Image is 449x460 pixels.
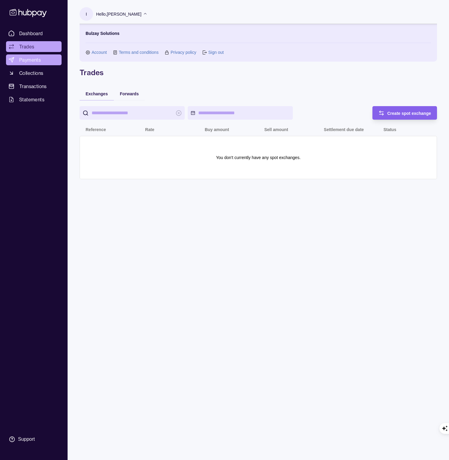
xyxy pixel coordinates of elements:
p: Reference [86,127,106,132]
a: Terms and conditions [119,49,159,56]
p: Settlement due date [324,127,364,132]
span: Trades [19,43,34,50]
p: Buy amount [205,127,229,132]
a: Support [6,433,62,446]
span: Create spot exchange [387,111,431,116]
span: Collections [19,69,43,77]
h1: Trades [80,68,437,77]
a: Statements [6,94,62,105]
p: Hello, [PERSON_NAME] [96,11,141,17]
a: Trades [6,41,62,52]
span: Statements [19,96,44,103]
a: Collections [6,68,62,78]
a: Account [92,49,107,56]
p: You don't currently have any spot exchanges. [216,154,301,161]
p: Status [384,127,396,132]
a: Payments [6,54,62,65]
p: I [86,11,87,17]
a: Sign out [208,49,223,56]
a: Dashboard [6,28,62,39]
a: Privacy policy [171,49,196,56]
button: Create spot exchange [372,106,437,120]
span: Transactions [19,83,47,90]
span: Payments [19,56,41,63]
p: Bulzay Solutions [86,30,120,37]
p: Rate [145,127,154,132]
span: Forwards [120,91,139,96]
span: Dashboard [19,30,43,37]
span: Exchanges [86,91,108,96]
a: Transactions [6,81,62,92]
p: Sell amount [264,127,288,132]
input: search [92,106,173,120]
div: Support [18,436,35,443]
